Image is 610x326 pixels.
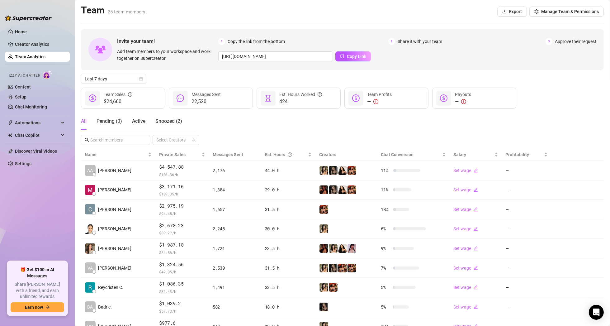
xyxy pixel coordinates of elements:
span: $1,987.18 [159,241,205,249]
td: — [502,219,552,239]
div: 2,248 [213,225,258,232]
a: Discover Viral Videos [15,149,57,154]
span: exclamation-circle [373,99,378,104]
span: question-circle [288,151,292,158]
div: 1,491 [213,284,258,291]
span: 6 % [381,225,391,232]
img: Candylion [319,166,328,175]
div: Team Sales [104,91,132,98]
a: Set wageedit [453,266,478,271]
span: 25 team members [108,9,145,15]
div: 23.5 h [265,245,312,252]
span: [PERSON_NAME] [98,167,131,174]
span: [PERSON_NAME] [98,186,131,193]
button: Earn nowarrow-right [11,302,64,312]
span: 22,520 [192,98,221,105]
span: message [177,94,184,102]
span: edit [474,227,478,231]
span: Share it with your team [398,38,442,45]
a: Set wageedit [453,168,478,173]
span: info-circle [128,91,132,98]
td: — [502,180,552,200]
span: Team Profits [367,92,392,97]
span: 424 [279,98,322,105]
img: Candylion [319,283,328,292]
span: Active [132,118,145,124]
span: $ 57.73 /h [159,308,205,314]
a: Set wageedit [453,304,478,309]
span: 1 [218,38,225,45]
span: Messages Sent [213,152,243,157]
a: Home [15,29,27,34]
td: — [502,200,552,219]
div: Est. Hours [265,151,307,158]
div: 29.0 h [265,186,312,193]
img: Chat Copilot [8,133,12,137]
div: 1,657 [213,206,258,213]
img: Júlia Nicodemos [85,243,95,254]
img: Oxillery [338,264,347,272]
span: BA [87,304,93,310]
span: 11 % [381,186,391,193]
span: 18 % [381,206,391,213]
img: Rolyat [329,264,338,272]
span: Last 7 days [85,74,143,84]
img: Mari Valencia [85,185,95,195]
span: copy [340,54,344,58]
span: thunderbolt [8,120,13,125]
span: Approve their request [555,38,596,45]
a: Creator Analytics [15,39,65,49]
span: hourglass [264,94,272,102]
div: 1,304 [213,186,258,193]
span: Snoozed ( 2 ) [155,118,182,124]
span: $ 103.36 /h [159,171,205,178]
span: Invite your team! [117,37,218,45]
span: 3 [546,38,552,45]
span: $1,039.2 [159,300,205,307]
h2: Team [81,4,145,16]
span: edit [474,168,478,173]
span: $1,086.35 [159,280,205,288]
span: [PERSON_NAME] [98,206,131,213]
div: 30.0 h [265,225,312,232]
a: Set wageedit [453,226,478,231]
img: Candylion [319,224,328,233]
span: Manage Team & Permissions [541,9,599,14]
span: dollar-circle [440,94,447,102]
img: Rolyat [319,303,328,311]
span: Automations [15,118,59,128]
div: Est. Hours Worked [279,91,322,98]
img: Oxillery [348,185,356,194]
span: $4,547.88 [159,163,205,171]
a: Setup [15,94,26,99]
span: Messages Sent [192,92,221,97]
span: [PERSON_NAME] [98,225,131,232]
span: $2,678.23 [159,222,205,229]
span: [PERSON_NAME] [98,265,131,271]
a: Settings [15,161,31,166]
span: Private Sales [159,152,186,157]
img: AI Chatter [43,70,52,79]
td: — [502,297,552,317]
span: $ 89.27 /h [159,230,205,236]
span: VA [87,265,93,271]
div: 44.0 h [265,167,312,174]
div: Pending ( 0 ) [97,117,122,125]
span: 7 % [381,265,391,271]
span: download [502,9,507,14]
img: Rolyat [329,166,338,175]
span: setting [534,9,539,14]
span: arrow-right [45,305,50,309]
img: Janezah Pasaylo [85,224,95,234]
span: team [192,138,196,142]
div: 31.5 h [265,265,312,271]
td: — [502,161,552,180]
a: Set wageedit [453,246,478,251]
span: Profitability [506,152,529,157]
img: Candylion [329,244,338,253]
img: Rolyat [329,185,338,194]
img: Chasemarl Caban… [85,204,95,214]
span: 🎁 Get $100 in AI Messages [11,267,64,279]
span: $3,171.16 [159,183,205,190]
span: Payouts [455,92,471,97]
